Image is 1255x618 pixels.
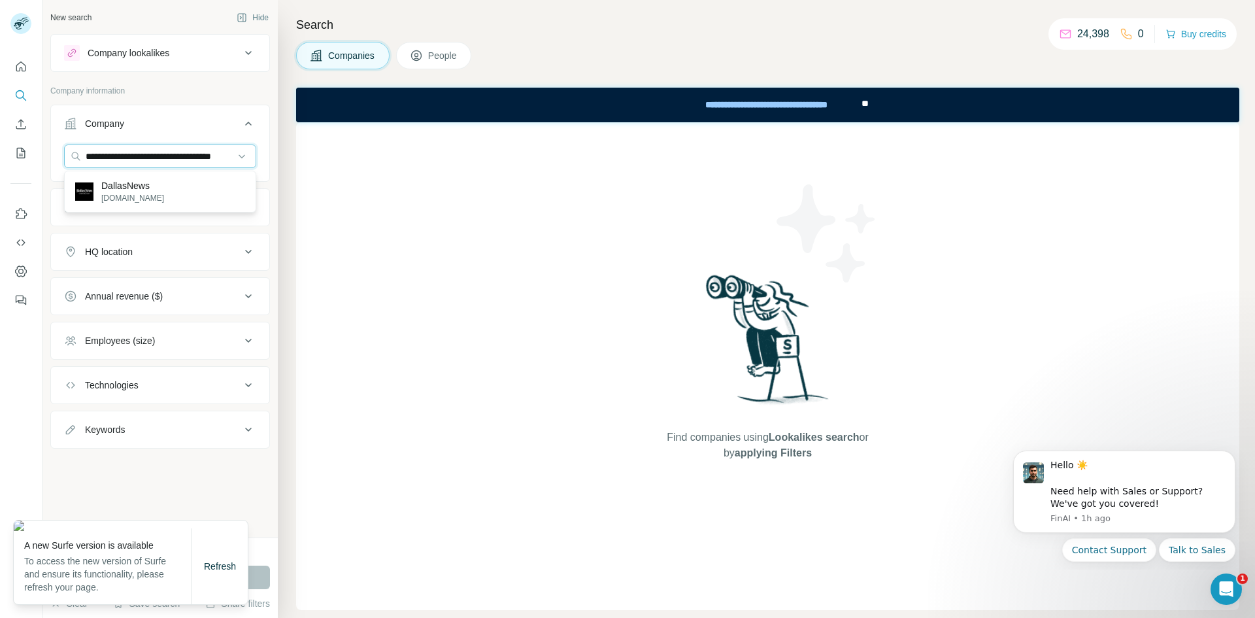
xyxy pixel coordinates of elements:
[50,12,92,24] div: New search
[204,561,236,572] span: Refresh
[700,271,836,417] img: Surfe Illustration - Woman searching with binoculars
[75,182,93,201] img: DallasNews
[85,423,125,436] div: Keywords
[10,84,31,107] button: Search
[1138,26,1144,42] p: 0
[768,175,886,292] img: Surfe Illustration - Stars
[10,112,31,136] button: Enrich CSV
[195,555,245,578] button: Refresh
[296,88,1239,122] iframe: Banner
[10,141,31,165] button: My lists
[14,521,248,531] img: 9c182843-16d3-44c3-9706-dd8d48a2c501
[994,439,1255,570] iframe: Intercom notifications message
[85,334,155,347] div: Employees (size)
[10,231,31,254] button: Use Surfe API
[10,55,31,78] button: Quick start
[101,192,164,204] p: [DOMAIN_NAME]
[1237,574,1248,584] span: 1
[50,85,270,97] p: Company information
[735,447,812,458] span: applying Filters
[428,49,458,62] span: People
[88,46,169,60] div: Company lookalikes
[10,288,31,312] button: Feedback
[51,325,269,356] button: Employees (size)
[85,117,124,130] div: Company
[1165,25,1226,43] button: Buy credits
[51,281,269,312] button: Annual revenue ($)
[51,236,269,267] button: HQ location
[328,49,376,62] span: Companies
[85,379,139,392] div: Technologies
[51,37,269,69] button: Company lookalikes
[24,539,192,552] p: A new Surfe version is available
[51,108,269,145] button: Company
[1211,574,1242,605] iframe: Intercom live chat
[51,369,269,401] button: Technologies
[1077,26,1109,42] p: 24,398
[101,179,164,192] p: DallasNews
[85,245,133,258] div: HQ location
[227,8,278,27] button: Hide
[24,555,192,594] p: To access the new version of Surfe and ensure its functionality, please refresh your page.
[85,290,163,303] div: Annual revenue ($)
[10,260,31,283] button: Dashboard
[51,192,269,223] button: Industry
[51,414,269,445] button: Keywords
[663,430,872,461] span: Find companies using or by
[769,432,860,443] span: Lookalikes search
[296,16,1239,34] h4: Search
[10,202,31,226] button: Use Surfe on LinkedIn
